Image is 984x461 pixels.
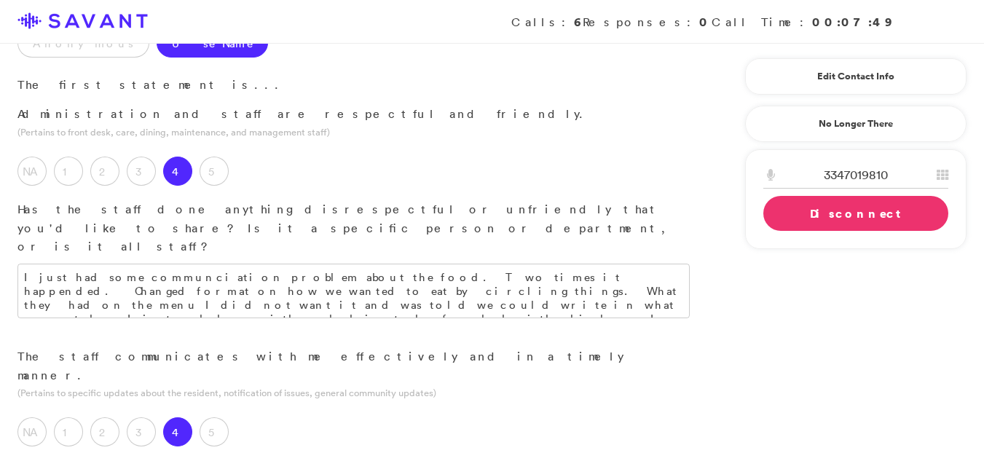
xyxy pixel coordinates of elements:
[54,157,83,186] label: 1
[812,14,894,30] strong: 00:07:49
[17,347,690,385] p: The staff communicates with me effectively and in a timely manner.
[17,157,47,186] label: NA
[17,200,690,256] p: Has the staff done anything disrespectful or unfriendly that you'd like to share? Is it a specifi...
[90,157,119,186] label: 2
[17,125,690,139] p: (Pertains to front desk, care, dining, maintenance, and management staff)
[17,76,690,95] p: The first statement is...
[17,28,149,58] label: Anonymous
[17,105,690,124] p: Administration and staff are respectful and friendly.
[90,417,119,446] label: 2
[17,386,690,400] p: (Pertains to specific updates about the resident, notification of issues, general community updates)
[763,65,948,88] a: Edit Contact Info
[163,157,192,186] label: 4
[200,157,229,186] label: 5
[574,14,583,30] strong: 6
[745,106,967,142] a: No Longer There
[699,14,712,30] strong: 0
[200,417,229,446] label: 5
[127,157,156,186] label: 3
[127,417,156,446] label: 3
[17,417,47,446] label: NA
[54,417,83,446] label: 1
[763,196,948,231] a: Disconnect
[163,417,192,446] label: 4
[157,28,268,58] label: Use Name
